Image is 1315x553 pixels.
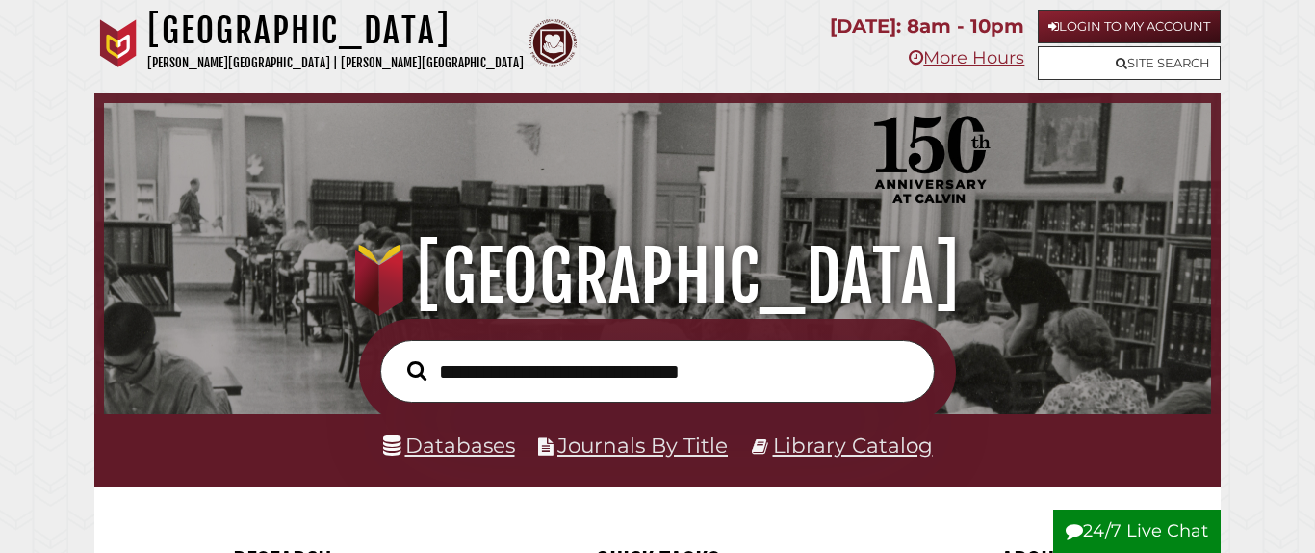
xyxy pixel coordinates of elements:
[1038,46,1221,80] a: Site Search
[123,234,1191,319] h1: [GEOGRAPHIC_DATA]
[383,433,515,458] a: Databases
[147,52,524,74] p: [PERSON_NAME][GEOGRAPHIC_DATA] | [PERSON_NAME][GEOGRAPHIC_DATA]
[407,360,426,382] i: Search
[529,19,577,67] img: Calvin Theological Seminary
[773,433,933,458] a: Library Catalog
[557,433,728,458] a: Journals By Title
[830,10,1024,43] p: [DATE]: 8am - 10pm
[909,47,1024,68] a: More Hours
[1038,10,1221,43] a: Login to My Account
[94,19,142,67] img: Calvin University
[147,10,524,52] h1: [GEOGRAPHIC_DATA]
[398,355,436,385] button: Search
